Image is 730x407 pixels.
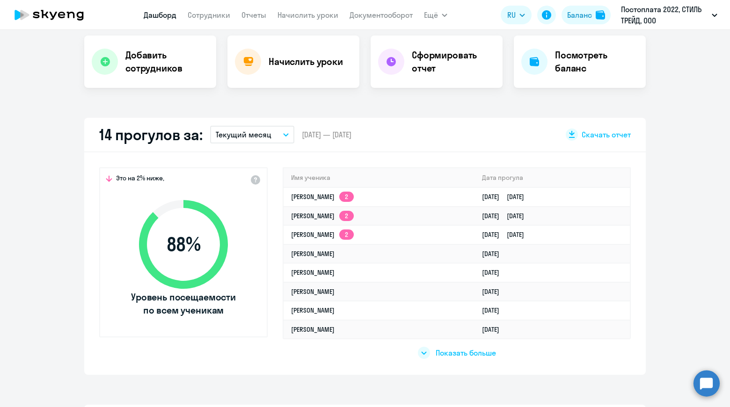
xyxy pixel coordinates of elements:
button: Балансbalance [562,6,611,24]
a: [PERSON_NAME] [291,287,335,296]
app-skyeng-badge: 2 [339,229,354,240]
div: Баланс [567,9,592,21]
button: RU [501,6,532,24]
a: Дашборд [144,10,176,20]
span: Уровень посещаемости по всем ученикам [130,291,237,317]
button: Ещё [424,6,447,24]
h4: Посмотреть баланс [555,49,638,75]
a: [DATE][DATE] [482,230,532,239]
span: Ещё [424,9,438,21]
a: [DATE] [482,306,507,314]
a: Начислить уроки [277,10,338,20]
h4: Добавить сотрудников [125,49,209,75]
img: balance [596,10,605,20]
h4: Сформировать отчет [412,49,495,75]
a: [DATE] [482,325,507,334]
a: [DATE][DATE] [482,193,532,201]
app-skyeng-badge: 2 [339,192,354,202]
a: [DATE] [482,287,507,296]
span: [DATE] — [DATE] [302,129,351,140]
p: Постоплата 2022, СТИЛЬ ТРЕЙД, ООО [621,4,708,26]
a: [PERSON_NAME]2 [291,212,354,220]
span: RU [507,9,516,21]
button: Текущий месяц [210,126,294,143]
a: [DATE][DATE] [482,212,532,220]
a: [PERSON_NAME]2 [291,230,354,239]
h2: 14 прогулов за: [99,125,203,144]
a: [PERSON_NAME] [291,325,335,334]
a: [DATE] [482,268,507,277]
a: [PERSON_NAME]2 [291,193,354,201]
a: [PERSON_NAME] [291,306,335,314]
th: Имя ученика [284,168,474,187]
a: Документооборот [350,10,413,20]
h4: Начислить уроки [269,55,343,68]
span: Скачать отчет [582,129,631,140]
span: Это на 2% ниже, [116,174,164,185]
span: Показать больше [436,348,496,358]
button: Постоплата 2022, СТИЛЬ ТРЕЙД, ООО [616,4,722,26]
a: Отчеты [241,10,266,20]
a: [PERSON_NAME] [291,250,335,258]
app-skyeng-badge: 2 [339,211,354,221]
span: 88 % [130,233,237,256]
p: Текущий месяц [216,129,271,140]
a: Сотрудники [188,10,230,20]
a: [DATE] [482,250,507,258]
a: [PERSON_NAME] [291,268,335,277]
th: Дата прогула [474,168,630,187]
